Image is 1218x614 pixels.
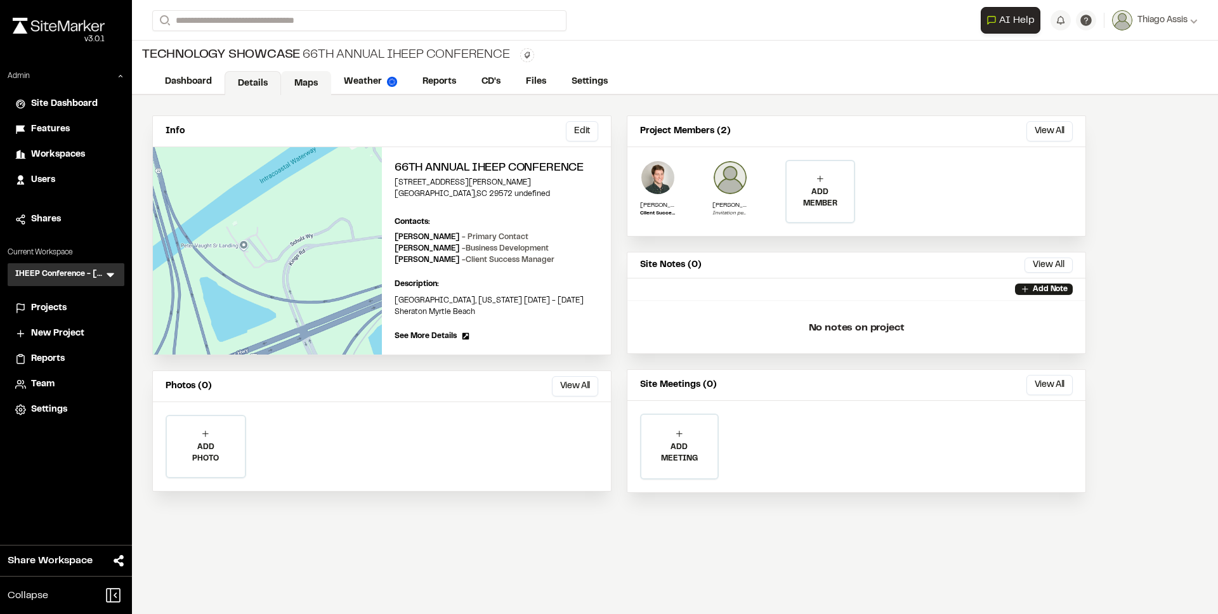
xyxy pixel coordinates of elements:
[566,121,598,141] button: Edit
[13,34,105,45] div: Oh geez...please don't...
[8,588,48,603] span: Collapse
[31,377,55,391] span: Team
[331,70,410,94] a: Weather
[31,148,85,162] span: Workspaces
[395,177,598,188] p: [STREET_ADDRESS][PERSON_NAME]
[462,257,554,263] span: - Client Success Manager
[15,403,117,417] a: Settings
[8,70,30,82] p: Admin
[462,234,528,240] span: - Primary Contact
[981,7,1040,34] button: Open AI Assistant
[166,379,212,393] p: Photos (0)
[1025,258,1073,273] button: View All
[31,212,61,226] span: Shares
[8,553,93,568] span: Share Workspace
[552,376,598,396] button: View All
[15,268,104,281] h3: IHEEP Conference - [GEOGRAPHIC_DATA] [GEOGRAPHIC_DATA]
[31,97,98,111] span: Site Dashboard
[395,232,528,243] p: [PERSON_NAME]
[640,258,702,272] p: Site Notes (0)
[1112,10,1198,30] button: Thiago Assis
[395,330,457,342] span: See More Details
[712,200,748,210] p: [PERSON_NAME][EMAIL_ADDRESS][DOMAIN_NAME]
[469,70,513,94] a: CD's
[1033,284,1068,295] p: Add Note
[410,70,469,94] a: Reports
[167,441,245,464] p: ADD PHOTO
[15,377,117,391] a: Team
[1026,121,1073,141] button: View All
[152,70,225,94] a: Dashboard
[152,10,175,31] button: Search
[31,327,84,341] span: New Project
[395,160,598,177] h2: 66th Annual IHEEP Conference
[640,210,676,218] p: Client Success Manager - SiteMarker
[142,46,510,65] div: 66th Annual IHEEP Conference
[15,148,117,162] a: Workspaces
[281,71,331,95] a: Maps
[31,352,65,366] span: Reports
[15,327,117,341] a: New Project
[15,97,117,111] a: Site Dashboard
[31,173,55,187] span: Users
[640,200,676,210] p: [PERSON_NAME]
[559,70,620,94] a: Settings
[395,254,554,266] p: [PERSON_NAME]
[395,216,430,228] p: Contacts:
[395,278,598,290] p: Description:
[15,212,117,226] a: Shares
[462,245,549,252] span: - Business Development
[712,160,748,195] img: user_empty.png
[15,352,117,366] a: Reports
[395,295,598,318] p: [GEOGRAPHIC_DATA], [US_STATE] [DATE] - [DATE] Sheraton Myrtle Beach​​
[395,243,549,254] p: [PERSON_NAME]
[712,210,748,218] p: Invitation pending
[640,378,717,392] p: Site Meetings (0)
[15,173,117,187] a: Users
[31,403,67,417] span: Settings
[225,71,281,95] a: Details
[31,122,70,136] span: Features
[520,48,534,62] button: Edit Tags
[787,186,854,209] p: ADD MEMBER
[13,18,105,34] img: rebrand.png
[8,247,124,258] p: Current Workspace
[31,301,67,315] span: Projects
[1137,13,1188,27] span: Thiago Assis
[142,46,300,65] span: Technology Showcase
[638,308,1075,348] p: No notes on project
[999,13,1035,28] span: AI Help
[15,122,117,136] a: Features
[395,188,598,200] p: [GEOGRAPHIC_DATA] , SC 29572 undefined
[1112,10,1132,30] img: User
[1026,375,1073,395] button: View All
[981,7,1045,34] div: Open AI Assistant
[513,70,559,94] a: Files
[15,301,117,315] a: Projects
[166,124,185,138] p: Info
[640,124,731,138] p: Project Members (2)
[641,441,717,464] p: ADD MEETING
[640,160,676,195] img: Andrew Cook
[387,77,397,87] img: precipai.png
